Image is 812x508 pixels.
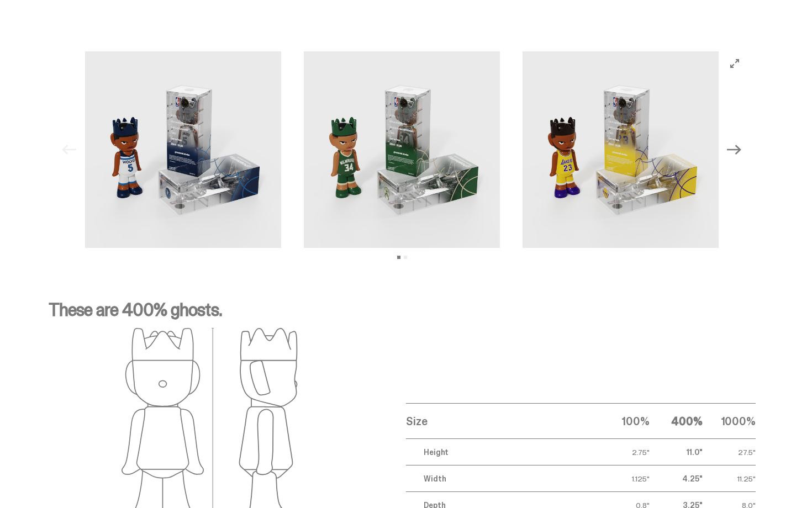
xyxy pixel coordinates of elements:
[650,465,703,492] td: 4.25"
[597,465,650,492] td: 1.125"
[723,137,747,162] button: Next
[650,439,703,465] td: 11.0"
[404,256,407,259] button: View slide 2
[304,51,500,248] img: NBA-400-MG-Giannis.png
[523,51,719,248] img: NBA-400-MG-Bron.png
[49,301,756,327] p: These are 400% ghosts.
[397,256,400,259] button: View slide 1
[406,404,596,439] th: Size
[728,57,741,70] button: View full-screen
[85,51,282,248] img: NBA-400-MG-Ant.png
[703,439,756,465] td: 27.5"
[406,439,596,465] td: Height
[703,465,756,492] td: 11.25"
[650,404,703,439] th: 400%
[703,404,756,439] th: 1000%
[406,465,596,492] td: Width
[597,404,650,439] th: 100%
[597,439,650,465] td: 2.75"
